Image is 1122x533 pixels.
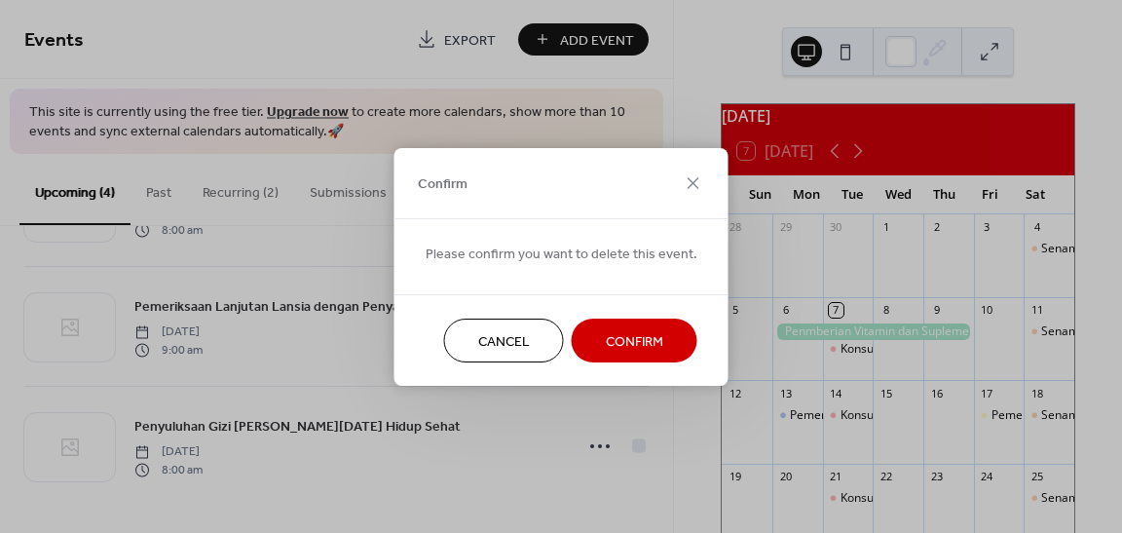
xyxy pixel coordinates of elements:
[478,331,530,352] span: Cancel
[606,331,663,352] span: Confirm
[426,244,697,264] span: Please confirm you want to delete this event.
[444,319,564,362] button: Cancel
[418,174,467,195] span: Confirm
[572,319,697,362] button: Confirm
